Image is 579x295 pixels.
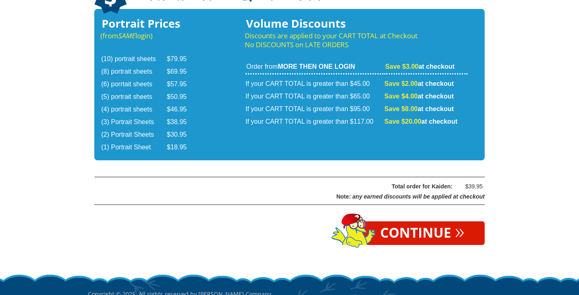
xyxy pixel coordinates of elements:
td: If your CART TOTAL is greater than $45.00 [246,75,384,90]
span: Note: [336,193,351,200]
td: (5) portrait sheets [101,91,166,103]
td: $57.95 [167,79,197,90]
td: If your CART TOTAL is greater than $117.00 [246,116,384,128]
strong: at checkout [384,80,454,87]
em: SAME [118,31,135,40]
span: Save $2.00 [384,80,418,87]
td: (6) porrtait sheets [101,79,166,90]
td: If your CART TOTAL is greater than $95.00 [246,103,384,115]
strong: at checkout [384,105,454,112]
h3: Portrait Prices [100,19,198,28]
td: (2) Portrait Sheets [101,129,166,141]
strong: at checkout [384,118,457,125]
td: $50.95 [167,91,197,103]
span: Save $4.00 [384,93,418,100]
td: $38.95 [167,116,197,128]
td: (8) portrait sheets [101,66,166,78]
div: $39.95 [458,181,483,192]
h3: Volume Discounts [245,19,468,28]
p: Discounts are applied to your CART TOTAL at Checkout No DISCOUNTS on LATE ORDERS [245,31,468,49]
td: If your CART TOTAL is greater than $65.00 [246,91,384,103]
td: (10) portrait sheets [101,53,166,65]
a: Continue» [360,221,485,245]
strong: at checkout [385,63,455,70]
td: $69.95 [167,66,197,78]
strong: MORE THEN ONE LOGIN [278,63,355,70]
span: Save $20.00 [384,118,421,125]
td: Order from [246,62,384,74]
td: (4) portrait sheets [101,104,166,116]
span: Save $8.00 [384,105,418,112]
td: $46.95 [167,104,197,116]
p: (from login) [100,31,198,40]
td: (3) Portrait Sheets [101,116,166,128]
div: Total order for Kaiden: [115,181,453,192]
span: any earned discounts will be applied at checkout [353,193,485,200]
td: $18.95 [167,142,197,153]
strong: at checkout [384,93,454,100]
span: Save $3.00 [385,63,418,70]
span: » [455,226,464,235]
td: $30.95 [167,129,197,141]
td: (1) Portrait Sheet [101,142,166,153]
td: $79.95 [167,53,197,65]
